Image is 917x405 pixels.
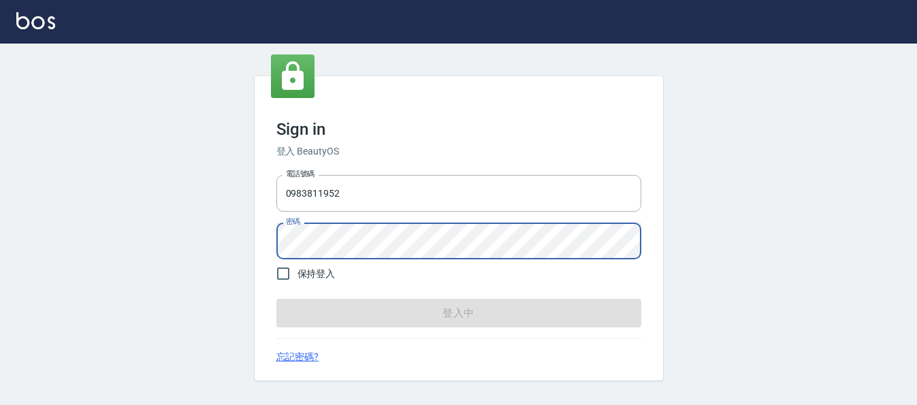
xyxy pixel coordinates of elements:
h3: Sign in [276,120,641,139]
h6: 登入 BeautyOS [276,144,641,159]
label: 密碼 [286,216,300,227]
label: 電話號碼 [286,169,315,179]
a: 忘記密碼? [276,350,319,364]
span: 保持登入 [297,267,336,281]
img: Logo [16,12,55,29]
